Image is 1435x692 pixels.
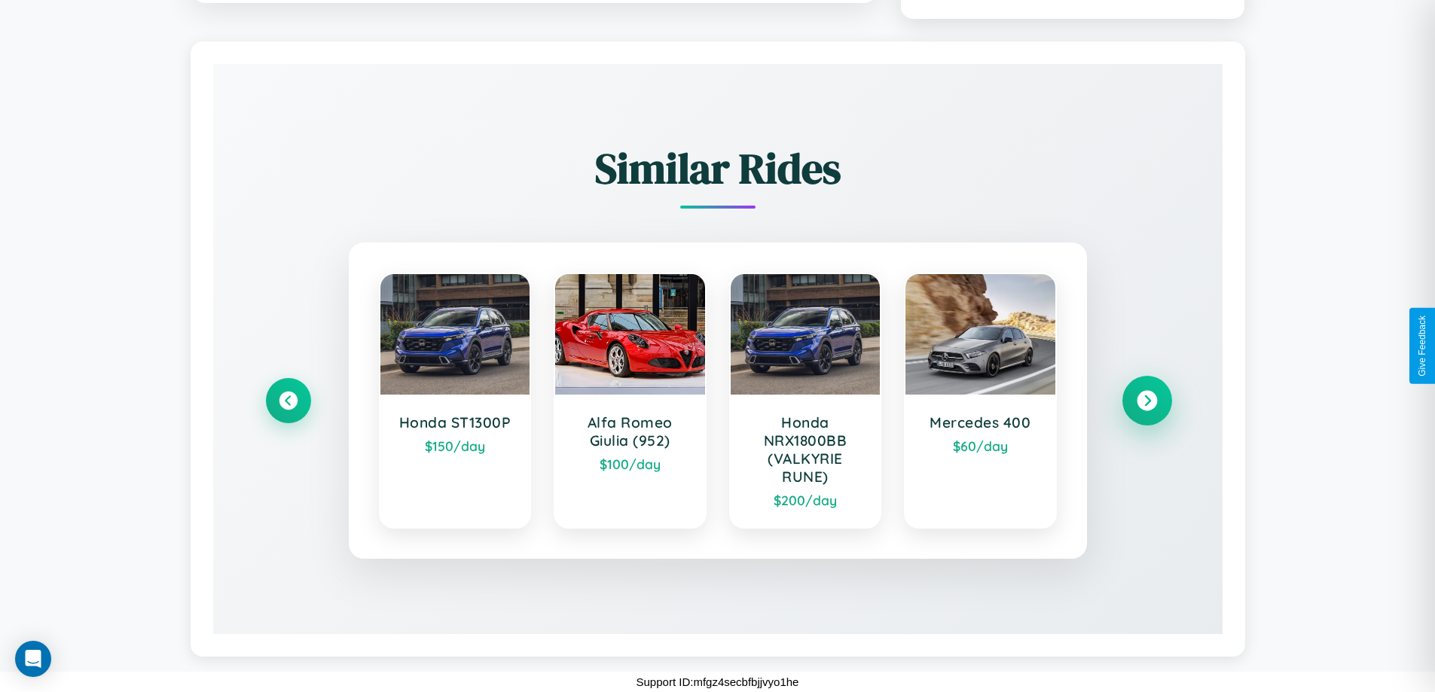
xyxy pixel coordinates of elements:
[570,413,690,450] h3: Alfa Romeo Giulia (952)
[266,139,1170,197] h2: Similar Rides
[15,641,51,677] div: Open Intercom Messenger
[729,273,882,529] a: Honda NRX1800BB (VALKYRIE RUNE)$200/day
[637,672,799,692] p: Support ID: mfgz4secbfbjjvyo1he
[904,273,1057,529] a: Mercedes 400$60/day
[921,437,1040,454] div: $ 60 /day
[746,492,866,508] div: $ 200 /day
[395,437,515,454] div: $ 150 /day
[921,413,1040,431] h3: Mercedes 400
[395,413,515,431] h3: Honda ST1300P
[570,456,690,472] div: $ 100 /day
[746,413,866,486] h3: Honda NRX1800BB (VALKYRIE RUNE)
[1417,316,1427,376] div: Give Feedback
[379,273,532,529] a: Honda ST1300P$150/day
[554,273,707,529] a: Alfa Romeo Giulia (952)$100/day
